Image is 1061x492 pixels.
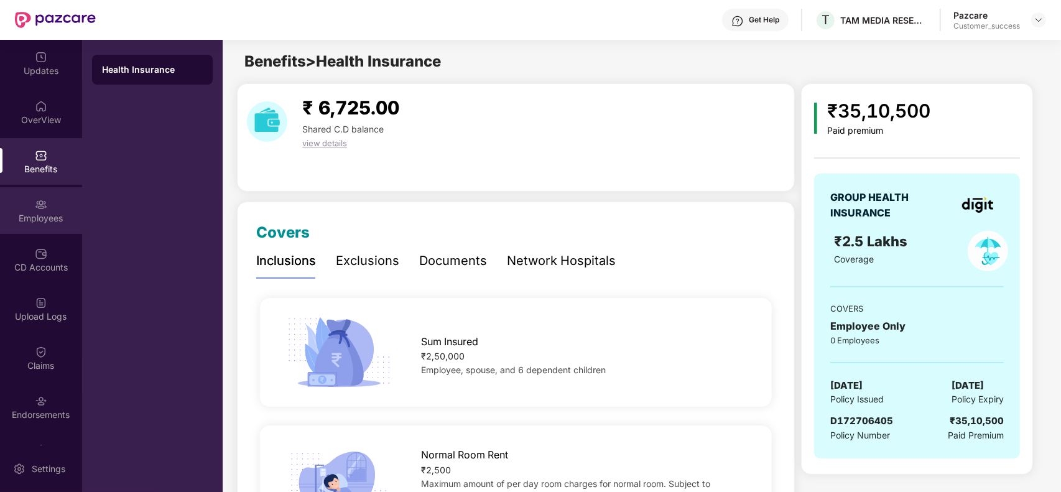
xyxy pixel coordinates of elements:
[830,392,884,406] span: Policy Issued
[421,334,478,350] span: Sum Insured
[731,15,744,27] img: svg+xml;base64,PHN2ZyBpZD0iSGVscC0zMngzMiIgeG1sbnM9Imh0dHA6Ly93d3cudzMub3JnLzIwMDAvc3ZnIiB3aWR0aD...
[28,463,69,475] div: Settings
[814,103,817,134] img: icon
[948,429,1004,442] span: Paid Premium
[302,124,384,134] span: Shared C.D balance
[35,248,47,260] img: svg+xml;base64,PHN2ZyBpZD0iQ0RfQWNjb3VudHMiIGRhdGEtbmFtZT0iQ0QgQWNjb3VudHMiIHhtbG5zPSJodHRwOi8vd3...
[302,138,347,148] span: view details
[421,364,606,375] span: Employee, spouse, and 6 dependent children
[421,350,749,363] div: ₹2,50,000
[952,392,1004,406] span: Policy Expiry
[953,21,1020,31] div: Customer_success
[827,96,930,126] div: ₹35,10,500
[830,378,863,393] span: [DATE]
[35,100,47,113] img: svg+xml;base64,PHN2ZyBpZD0iSG9tZSIgeG1sbnM9Imh0dHA6Ly93d3cudzMub3JnLzIwMDAvc3ZnIiB3aWR0aD0iMjAiIG...
[830,334,1004,346] div: 0 Employees
[830,318,1004,334] div: Employee Only
[35,149,47,162] img: svg+xml;base64,PHN2ZyBpZD0iQmVuZWZpdHMiIHhtbG5zPSJodHRwOi8vd3d3LnczLm9yZy8yMDAwL3N2ZyIgd2lkdGg9Ij...
[247,101,287,142] img: download
[421,447,508,463] span: Normal Room Rent
[840,14,927,26] div: TAM MEDIA RESEARCH PRIVATE LIMITED
[822,12,830,27] span: T
[244,52,441,70] span: Benefits > Health Insurance
[13,463,25,475] img: svg+xml;base64,PHN2ZyBpZD0iU2V0dGluZy0yMHgyMCIgeG1sbnM9Imh0dHA6Ly93d3cudzMub3JnLzIwMDAvc3ZnIiB3aW...
[336,251,399,271] div: Exclusions
[35,346,47,358] img: svg+xml;base64,PHN2ZyBpZD0iQ2xhaW0iIHhtbG5zPSJodHRwOi8vd3d3LnczLm9yZy8yMDAwL3N2ZyIgd2lkdGg9IjIwIi...
[830,302,1004,315] div: COVERS
[507,251,616,271] div: Network Hospitals
[35,395,47,407] img: svg+xml;base64,PHN2ZyBpZD0iRW5kb3JzZW1lbnRzIiB4bWxucz0iaHR0cDovL3d3dy53My5vcmcvMjAwMC9zdmciIHdpZH...
[102,63,203,76] div: Health Insurance
[283,313,395,392] img: icon
[749,15,779,25] div: Get Help
[962,197,993,213] img: insurerLogo
[830,190,939,221] div: GROUP HEALTH INSURANCE
[256,251,316,271] div: Inclusions
[35,51,47,63] img: svg+xml;base64,PHN2ZyBpZD0iVXBkYXRlZCIgeG1sbnM9Imh0dHA6Ly93d3cudzMub3JnLzIwMDAvc3ZnIiB3aWR0aD0iMj...
[1034,15,1044,25] img: svg+xml;base64,PHN2ZyBpZD0iRHJvcGRvd24tMzJ4MzIiIHhtbG5zPSJodHRwOi8vd3d3LnczLm9yZy8yMDAwL3N2ZyIgd2...
[35,297,47,309] img: svg+xml;base64,PHN2ZyBpZD0iVXBsb2FkX0xvZ3MiIGRhdGEtbmFtZT0iVXBsb2FkIExvZ3MiIHhtbG5zPSJodHRwOi8vd3...
[827,126,930,136] div: Paid premium
[419,251,487,271] div: Documents
[302,96,399,119] span: ₹ 6,725.00
[35,444,47,457] img: svg+xml;base64,PHN2ZyBpZD0iTXlfT3JkZXJzIiBkYXRhLW5hbWU9Ik15IE9yZGVycyIgeG1sbnM9Imh0dHA6Ly93d3cudz...
[835,233,912,249] span: ₹2.5 Lakhs
[15,12,96,28] img: New Pazcare Logo
[830,430,890,440] span: Policy Number
[968,231,1008,271] img: policyIcon
[35,198,47,211] img: svg+xml;base64,PHN2ZyBpZD0iRW1wbG95ZWVzIiB4bWxucz0iaHR0cDovL3d3dy53My5vcmcvMjAwMC9zdmciIHdpZHRoPS...
[830,415,893,427] span: D172706405
[835,254,874,264] span: Coverage
[256,223,310,241] span: Covers
[950,414,1004,429] div: ₹35,10,500
[953,9,1020,21] div: Pazcare
[952,378,984,393] span: [DATE]
[421,463,749,477] div: ₹2,500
